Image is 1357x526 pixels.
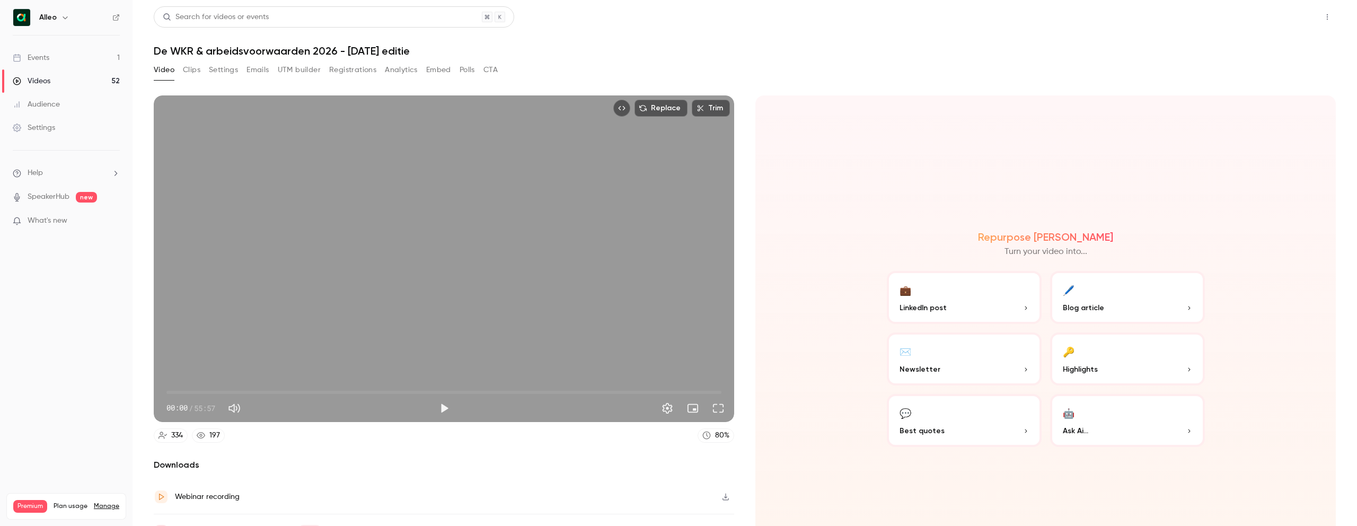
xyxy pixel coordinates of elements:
div: 💼 [900,282,911,298]
span: Newsletter [900,364,940,375]
button: 💬Best quotes [887,394,1042,447]
button: Video [154,62,174,78]
span: new [76,192,97,203]
div: 00:00 [166,402,215,414]
div: 334 [171,430,183,441]
div: 80 % [715,430,729,441]
button: Share [1268,6,1310,28]
h2: Downloads [154,459,734,471]
li: help-dropdown-opener [13,168,120,179]
div: 🤖 [1063,405,1074,421]
span: What's new [28,215,67,226]
div: Search for videos or events [163,12,269,23]
div: Videos [13,76,50,86]
button: 💼LinkedIn post [887,271,1042,324]
div: Audience [13,99,60,110]
span: 55:57 [194,402,215,414]
a: 334 [154,428,188,443]
button: ✉️Newsletter [887,332,1042,385]
button: 🖊️Blog article [1050,271,1205,324]
button: Embed [426,62,451,78]
h1: De WKR & arbeidsvoorwaarden 2026 - [DATE] editie [154,45,1336,57]
button: Settings [657,398,678,419]
button: CTA [483,62,498,78]
button: Full screen [708,398,729,419]
a: SpeakerHub [28,191,69,203]
button: 🤖Ask Ai... [1050,394,1205,447]
span: Best quotes [900,425,945,436]
div: 💬 [900,405,911,421]
div: Webinar recording [175,490,240,503]
p: Turn your video into... [1004,246,1087,258]
span: Ask Ai... [1063,425,1088,436]
span: Premium [13,500,47,513]
span: Blog article [1063,302,1104,313]
span: Plan usage [54,502,87,511]
button: Turn on miniplayer [682,398,703,419]
h6: Alleo [39,12,57,23]
button: Clips [183,62,200,78]
button: Replace [635,100,688,117]
button: Settings [209,62,238,78]
button: 🔑Highlights [1050,332,1205,385]
div: ✉️ [900,343,911,360]
button: Trim [692,100,730,117]
iframe: Noticeable Trigger [107,216,120,226]
span: Highlights [1063,364,1098,375]
button: Mute [224,398,245,419]
span: LinkedIn post [900,302,947,313]
h2: Repurpose [PERSON_NAME] [978,231,1113,243]
button: Analytics [385,62,418,78]
button: Embed video [613,100,630,117]
span: / [189,402,193,414]
span: 00:00 [166,402,188,414]
button: UTM builder [278,62,321,78]
span: Help [28,168,43,179]
div: 🔑 [1063,343,1074,360]
div: Events [13,52,49,63]
button: Top Bar Actions [1319,8,1336,25]
button: Polls [460,62,475,78]
a: Manage [94,502,119,511]
div: 197 [209,430,220,441]
button: Emails [246,62,269,78]
button: Registrations [329,62,376,78]
button: Play [434,398,455,419]
div: Settings [13,122,55,133]
div: 🖊️ [1063,282,1074,298]
a: 197 [192,428,225,443]
a: 80% [698,428,734,443]
img: Alleo [13,9,30,26]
